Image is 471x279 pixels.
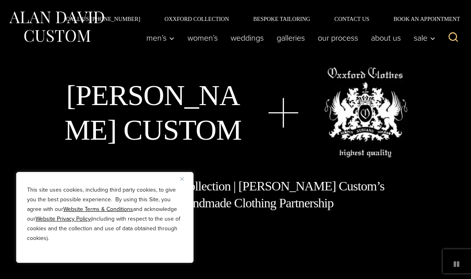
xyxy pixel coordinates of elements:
button: View Search Form [444,28,463,48]
button: pause animated background image [450,258,463,271]
nav: Secondary Navigation [54,16,463,22]
img: Alan David Custom [8,9,105,45]
h1: [PERSON_NAME] Custom [64,78,242,148]
a: Oxxford Collection [152,16,241,22]
h1: Exclusive Oxxford Collection | [PERSON_NAME] Custom’s Premier Handmade Clothing Partnership [86,178,385,211]
span: Men’s [146,34,175,42]
a: Galleries [270,30,311,46]
a: Bespoke Tailoring [241,16,322,22]
img: oxxford clothes, highest quality [324,67,407,158]
nav: Primary Navigation [140,30,440,46]
a: Contact Us [322,16,381,22]
a: Book an Appointment [381,16,463,22]
button: Close [180,174,190,184]
a: weddings [224,30,270,46]
p: This site uses cookies, including third party cookies, to give you the best possible experience. ... [27,185,183,243]
a: About Us [365,30,407,46]
img: Close [180,177,184,181]
a: Website Privacy Policy [35,215,91,223]
a: Call Us [PHONE_NUMBER] [54,16,152,22]
a: Website Terms & Conditions [63,205,133,213]
a: Women’s [181,30,224,46]
a: Our Process [311,30,365,46]
span: Sale [414,34,436,42]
